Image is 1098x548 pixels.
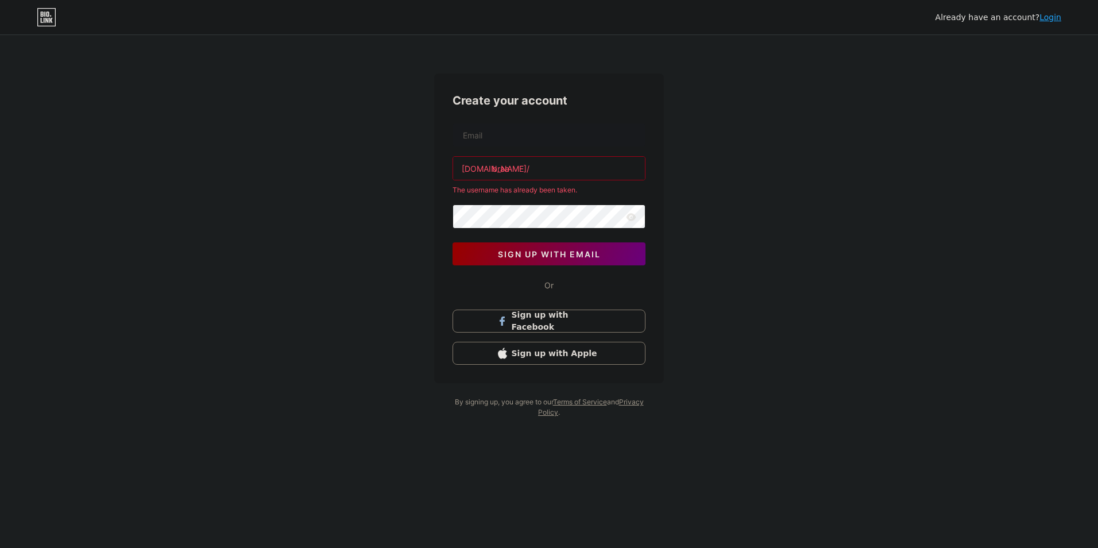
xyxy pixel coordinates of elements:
[453,242,645,265] button: sign up with email
[498,249,601,259] span: sign up with email
[512,309,601,333] span: Sign up with Facebook
[451,397,647,418] div: By signing up, you agree to our and .
[553,398,607,406] a: Terms of Service
[453,157,645,180] input: username
[453,92,645,109] div: Create your account
[544,279,554,291] div: Or
[453,185,645,195] div: The username has already been taken.
[453,342,645,365] button: Sign up with Apple
[462,163,529,175] div: [DOMAIN_NAME]/
[453,124,645,146] input: Email
[512,348,601,360] span: Sign up with Apple
[453,310,645,333] button: Sign up with Facebook
[1039,13,1061,22] a: Login
[935,11,1061,24] div: Already have an account?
